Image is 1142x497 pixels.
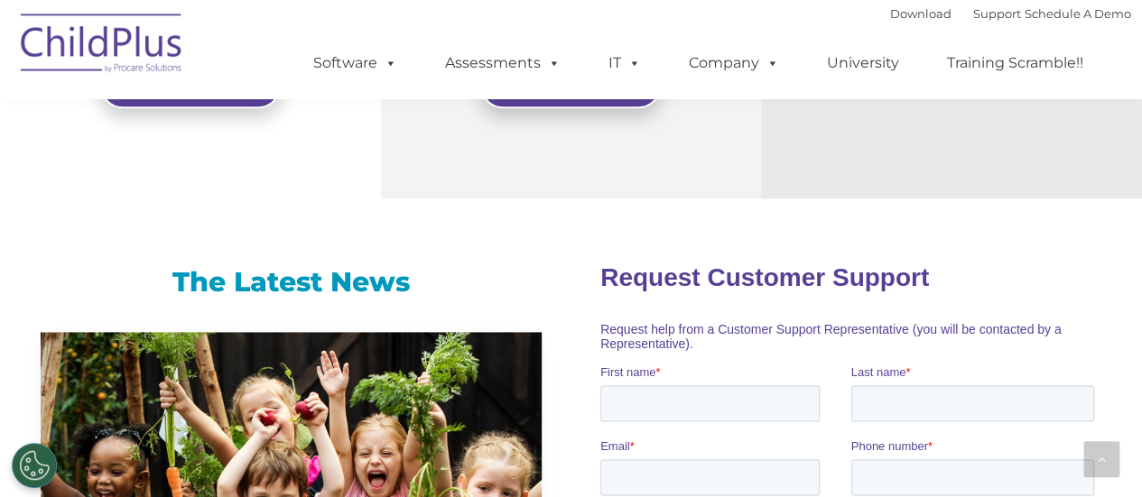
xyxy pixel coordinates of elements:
[251,193,328,207] span: Phone number
[973,6,1021,21] a: Support
[12,443,57,488] button: Cookies Settings
[671,45,797,81] a: Company
[251,119,306,133] span: Last name
[929,45,1101,81] a: Training Scramble!!
[890,6,952,21] a: Download
[295,45,415,81] a: Software
[12,1,192,91] img: ChildPlus by Procare Solutions
[809,45,917,81] a: University
[890,6,1131,21] font: |
[427,45,579,81] a: Assessments
[1025,6,1131,21] a: Schedule A Demo
[41,264,542,300] h3: The Latest News
[590,45,659,81] a: IT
